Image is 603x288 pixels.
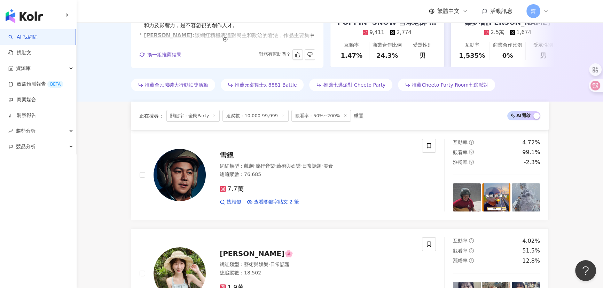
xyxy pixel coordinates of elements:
span: · [254,163,255,169]
a: 找貼文 [8,49,31,56]
span: 推薦Cheeto Party Room七逃派對 [412,82,488,88]
span: 該網紅積極表達對民主和政治的看法，作品主要集中於法政社會與臺灣政治，與粉絲進行深度互動，特別在日常話題中獲得高度觀看和互動，展現出[PERSON_NAME]的社會關懷與參與感，適合關注政治與社會... [144,31,315,65]
div: 受眾性別 [413,42,432,49]
div: • [139,31,315,65]
span: 趨勢分析 [16,123,36,139]
span: 競品分析 [16,139,36,154]
div: 4.02% [522,237,540,245]
span: 互動率 [453,139,468,145]
div: 商業合作比例 [493,42,522,49]
span: question-circle [469,238,474,243]
span: 推薦七逃派對 Cheeto Party [323,82,385,88]
span: 藝術與娛樂 [276,163,301,169]
div: 2,774 [397,29,412,36]
span: 觀看率 [453,248,468,254]
span: 觀看率：50%~200% [291,110,351,122]
div: 對您有幫助嗎？ [182,49,315,60]
a: KOL Avatar雪絕網紅類型：戲劇·流行音樂·藝術與娛樂·日常話題·美食總追蹤數：76,6857.7萬找相似查看關鍵字貼文 2 筆互動率question-circle4.72%觀看率ques... [131,130,549,220]
span: 繁體中文 [437,7,460,15]
span: 關鍵字：全民Party [166,110,220,122]
div: 24.3% [376,51,398,60]
div: 男 [540,51,546,60]
img: KOL Avatar [154,149,206,201]
span: [PERSON_NAME]🌸 [220,249,293,258]
span: 追蹤數：10,000-99,999 [222,110,289,122]
span: 戲劇 [244,163,254,169]
span: 漲粉率 [453,159,468,165]
div: 互動率 [465,42,479,49]
span: · [301,163,302,169]
div: 總追蹤數 ： 18,502 [220,270,414,277]
span: 推薦全民減碳大行動抽獎活動 [145,82,208,88]
img: post-image [453,183,481,211]
a: 查看關鍵字貼文 2 筆 [247,199,299,206]
span: 美食 [323,163,333,169]
div: 互動率 [344,42,359,49]
span: 活動訊息 [490,8,512,14]
div: 總追蹤數 ： 76,685 [220,171,414,178]
div: 2.5萬 [491,29,504,36]
div: 網紅類型 ： [220,261,414,268]
span: 藝術與娛樂 [244,262,268,267]
span: 7.7萬 [220,185,244,193]
span: 推薦元桌舞士x 8881 Battle [235,82,297,88]
span: 找相似 [227,199,241,206]
span: question-circle [469,140,474,145]
img: logo [6,9,43,23]
a: 效益預測報告BETA [8,81,63,88]
span: 雪絕 [220,151,234,159]
span: 資源庫 [16,61,31,76]
div: 男 [420,51,426,60]
span: question-circle [469,160,474,165]
span: 正在搜尋 ： [139,113,164,119]
span: 日常話題 [270,262,289,267]
span: · [322,163,323,169]
span: 觀看率 [453,150,468,155]
a: 找相似 [220,199,241,206]
div: 12.8% [522,257,540,265]
span: question-circle [469,150,474,154]
div: 4.72% [522,139,540,146]
span: 換一組推薦結果 [147,52,181,57]
span: 漲粉率 [453,258,468,263]
div: 網紅類型 ： [220,163,414,170]
img: post-image [512,183,540,211]
span: 窕 [531,7,536,15]
div: 受眾性別 [533,42,553,49]
div: 0% [502,51,513,60]
img: post-image [482,183,510,211]
div: -2.3% [524,159,540,166]
span: · [275,163,276,169]
div: 9,411 [369,29,384,36]
a: searchAI 找網紅 [8,34,38,41]
a: [PERSON_NAME] [144,32,192,39]
div: 重置 [354,113,363,119]
iframe: Help Scout Beacon - Open [575,260,596,281]
span: 流行音樂 [255,163,275,169]
div: 51.5% [522,247,540,255]
span: 互動率 [453,238,468,243]
span: question-circle [469,258,474,263]
a: 商案媒合 [8,96,36,103]
a: 洞察報告 [8,112,36,119]
div: 1,535% [459,51,485,60]
span: question-circle [469,248,474,253]
div: 99.1% [522,149,540,156]
div: 1,674 [516,29,531,36]
button: 換一組推薦結果 [139,49,182,60]
span: : [193,32,195,39]
span: 查看關鍵字貼文 2 筆 [254,199,299,206]
span: rise [8,129,13,134]
div: 1.47% [340,51,362,60]
span: · [268,262,270,267]
span: 日常話題 [302,163,322,169]
div: 商業合作比例 [373,42,402,49]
